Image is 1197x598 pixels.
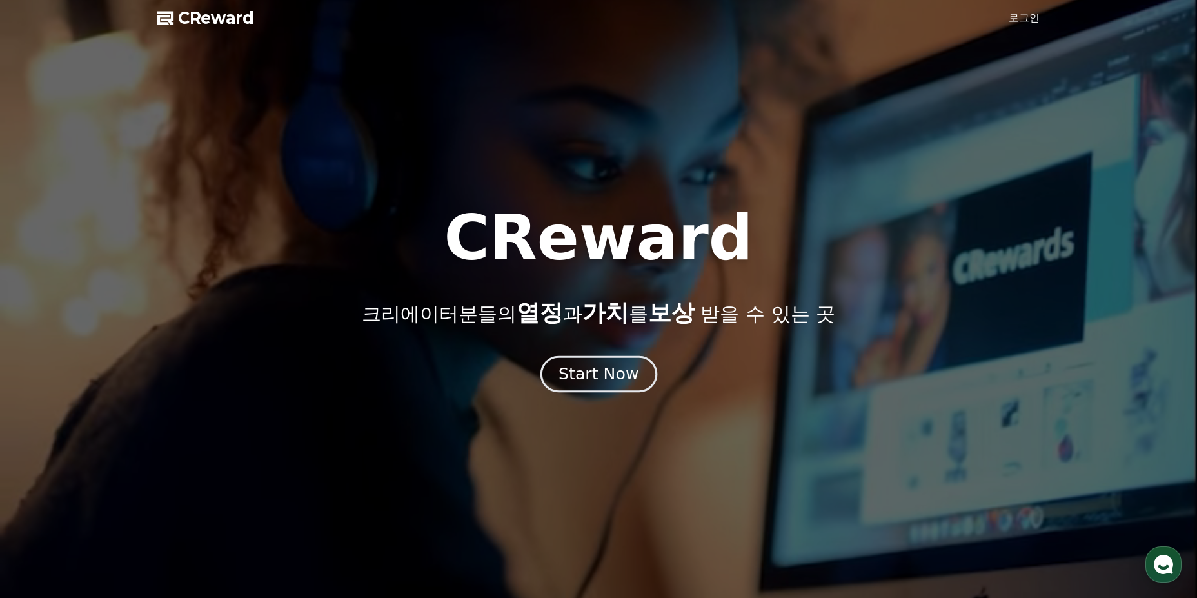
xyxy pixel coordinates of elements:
span: 대화 [118,429,134,439]
span: 보상 [648,299,695,326]
h1: CReward [444,207,753,269]
a: 대화 [85,409,166,441]
a: Start Now [543,370,655,382]
span: 가치 [582,299,629,326]
a: 설정 [166,409,248,441]
p: 크리에이터분들의 과 를 받을 수 있는 곳 [362,300,835,326]
a: CReward [157,8,254,28]
a: 홈 [4,409,85,441]
span: CReward [178,8,254,28]
span: 설정 [199,428,215,439]
span: 홈 [41,428,48,439]
button: Start Now [540,355,657,392]
span: 열정 [517,299,563,326]
a: 로그인 [1009,10,1040,26]
div: Start Now [559,363,638,385]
